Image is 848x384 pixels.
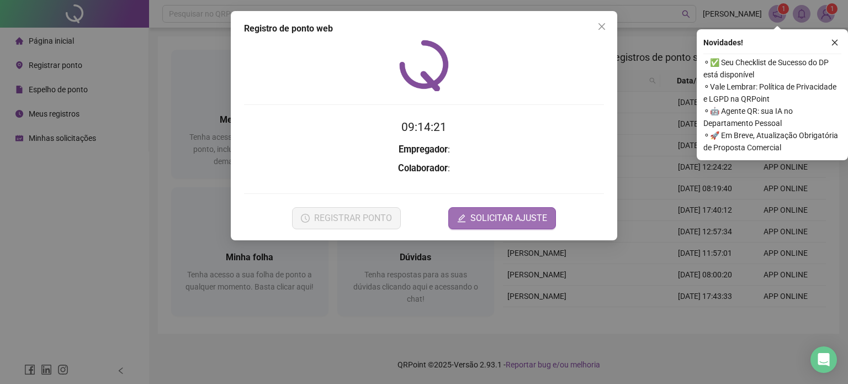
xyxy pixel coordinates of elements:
[398,163,448,173] strong: Colaborador
[831,39,839,46] span: close
[703,56,841,81] span: ⚬ ✅ Seu Checklist de Sucesso do DP está disponível
[593,18,611,35] button: Close
[448,207,556,229] button: editSOLICITAR AJUSTE
[810,346,837,373] div: Open Intercom Messenger
[401,120,447,134] time: 09:14:21
[470,212,547,225] span: SOLICITAR AJUSTE
[292,207,401,229] button: REGISTRAR PONTO
[703,105,841,129] span: ⚬ 🤖 Agente QR: sua IA no Departamento Pessoal
[457,214,466,223] span: edit
[703,36,743,49] span: Novidades !
[703,129,841,154] span: ⚬ 🚀 Em Breve, Atualização Obrigatória de Proposta Comercial
[399,40,449,91] img: QRPoint
[703,81,841,105] span: ⚬ Vale Lembrar: Política de Privacidade e LGPD na QRPoint
[597,22,606,31] span: close
[244,143,604,157] h3: :
[399,144,448,155] strong: Empregador
[244,22,604,35] div: Registro de ponto web
[244,161,604,176] h3: :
